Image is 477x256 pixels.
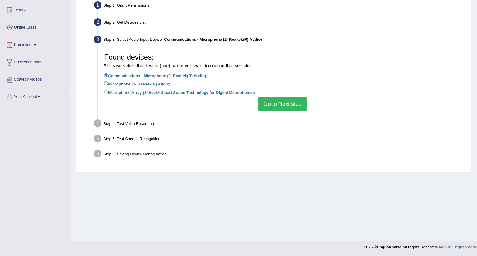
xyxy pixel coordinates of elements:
input: Microphone (2- Realtek(R) Audio) [104,81,108,85]
a: Tests [0,2,70,17]
a: Back to English Wise [437,245,477,249]
label: Microphone Array (2- Intel® Smart Sound Technology for Digital Microphones) [104,89,255,95]
small: * Please select the device (mic) name you want to use on the website [104,63,250,68]
a: Success Stories [0,54,70,69]
strong: English Wise. [377,245,402,249]
label: Communications - Microphone (2- Realtek(R) Audio) [104,72,206,79]
a: Your Account [0,88,70,104]
div: Step 2: Get Devices List [91,16,468,30]
a: Strategy Videos [0,71,70,86]
div: 2025 © All Rights Reserved [364,241,477,250]
label: Microphone (2- Realtek(R) Audio) [104,80,170,87]
a: Predictions [0,36,70,52]
a: Online Class [0,19,70,34]
input: Microphone Array (2- Intel® Smart Sound Technology for Digital Microphones) [104,90,108,94]
div: Step 5: Test Speech Recognition [91,133,468,146]
span: – [162,37,262,42]
div: Step 4: Test Voice Recording [91,118,468,131]
button: Go to Next step [258,97,307,111]
b: Communications - Microphone (2- Realtek(R) Audio) [164,37,262,42]
h3: Found devices: [104,53,461,69]
div: Step 3: Select Audio Input Device [91,34,468,47]
input: Communications - Microphone (2- Realtek(R) Audio) [104,73,108,77]
div: Step 6: Saving Device Configuration [91,148,468,161]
